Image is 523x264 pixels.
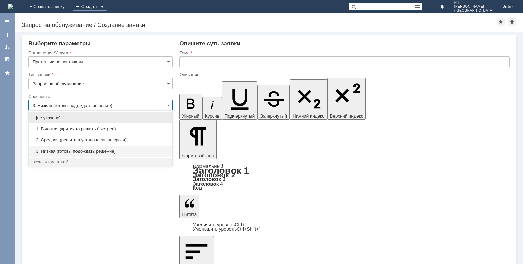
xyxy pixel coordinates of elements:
[33,126,168,132] span: 1. Высокая (критично решить быстрее)
[225,113,255,119] span: Подчеркнутый
[8,4,13,9] img: logo
[235,222,246,227] span: Ctrl+'
[193,222,246,227] a: Increase
[508,18,516,26] div: Сделать домашней страницей
[193,171,235,179] a: Заголовок 2
[179,40,240,47] span: Опишите суть заявки
[327,78,366,120] button: Верхний индекс
[33,115,168,121] span: [не указано]
[179,164,510,190] div: Формат абзаца
[222,81,257,120] button: Подчеркнутый
[454,9,495,13] span: ([GEOGRAPHIC_DATA])
[8,4,13,9] a: Перейти на домашнюю страницу
[293,113,325,119] span: Нижний индекс
[454,5,495,9] span: [PERSON_NAME]
[179,51,508,55] div: Тема
[415,3,422,9] span: Расширенный поиск
[22,22,497,28] div: Запрос на обслуживание / Создание заявки
[193,185,202,191] a: Код
[33,159,168,165] div: всего элементов: 3
[2,42,13,53] a: Мои заявки
[28,72,171,77] div: Тип заявки
[33,137,168,143] span: 2. Средняя (решить в установленные сроки)
[290,79,327,120] button: Нижний индекс
[2,54,13,65] a: Мои согласования
[179,223,510,231] div: Цитата
[2,30,13,40] a: Создать заявку
[193,163,223,169] a: Нормальный
[28,51,171,55] div: Соглашение/Услуга
[193,165,249,176] a: Заголовок 1
[330,113,363,119] span: Верхний индекс
[182,153,214,158] span: Формат абзаца
[193,176,225,182] a: Заголовок 3
[182,212,197,217] span: Цитата
[28,94,171,99] div: Срочность
[73,3,107,11] div: Создать
[33,148,168,154] span: 3. Низкая (готовы подождать решение)
[179,72,508,77] div: Описание
[182,113,199,119] span: Жирный
[179,195,199,218] button: Цитата
[237,226,260,232] span: Ctrl+Shift+'
[202,97,222,120] button: Курсив
[28,40,91,47] span: Выберите параметры
[497,18,505,26] div: Добавить в избранное
[260,113,287,119] span: Зачеркнутый
[179,120,216,159] button: Формат абзаца
[257,85,290,120] button: Зачеркнутый
[193,181,223,187] a: Заголовок 4
[179,94,202,120] button: Жирный
[193,226,260,232] a: Decrease
[205,113,219,119] span: Курсив
[454,1,495,5] span: ИП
